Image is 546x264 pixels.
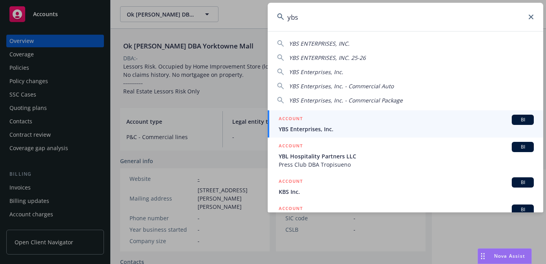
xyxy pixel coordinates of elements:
[268,200,543,227] a: ACCOUNTBI
[268,138,543,173] a: ACCOUNTBIYBL Hospitality Partners LLCPress Club DBA Tropisueno
[279,142,303,151] h5: ACCOUNT
[478,249,488,264] div: Drag to move
[289,54,366,61] span: YBS ENTERPRISES, INC. 25-26
[515,116,531,123] span: BI
[279,160,534,169] span: Press Club DBA Tropisueno
[478,248,532,264] button: Nova Assist
[279,177,303,187] h5: ACCOUNT
[279,115,303,124] h5: ACCOUNT
[515,143,531,151] span: BI
[279,152,534,160] span: YBL Hospitality Partners LLC
[515,206,531,213] span: BI
[279,205,303,214] h5: ACCOUNT
[289,82,394,90] span: YBS Enterprises, Inc. - Commercial Auto
[289,40,350,47] span: YBS ENTERPRISES, INC.
[268,3,543,31] input: Search...
[279,188,534,196] span: KBS Inc.
[515,179,531,186] span: BI
[289,97,403,104] span: YBS Enterprises, Inc. - Commercial Package
[279,125,534,133] span: YBS Enterprises, Inc.
[268,173,543,200] a: ACCOUNTBIKBS Inc.
[289,68,343,76] span: YBS Enterprises, Inc.
[494,253,525,259] span: Nova Assist
[268,110,543,138] a: ACCOUNTBIYBS Enterprises, Inc.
